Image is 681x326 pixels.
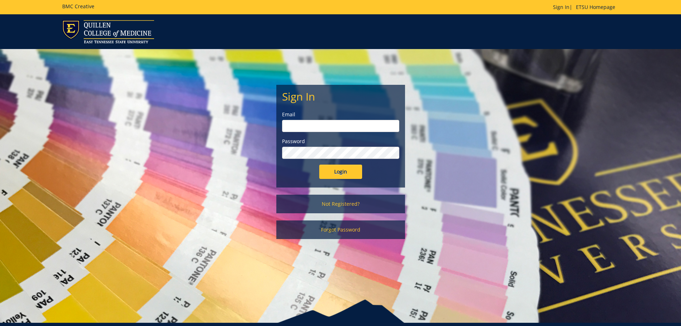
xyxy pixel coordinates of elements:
img: ETSU logo [62,20,154,43]
input: Login [319,165,362,179]
a: ETSU Homepage [572,4,619,10]
a: Sign In [553,4,569,10]
h5: BMC Creative [62,4,94,9]
label: Password [282,138,399,145]
p: | [553,4,619,11]
h2: Sign In [282,91,399,102]
a: Forgot Password [276,220,405,239]
a: Not Registered? [276,195,405,213]
label: Email [282,111,399,118]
